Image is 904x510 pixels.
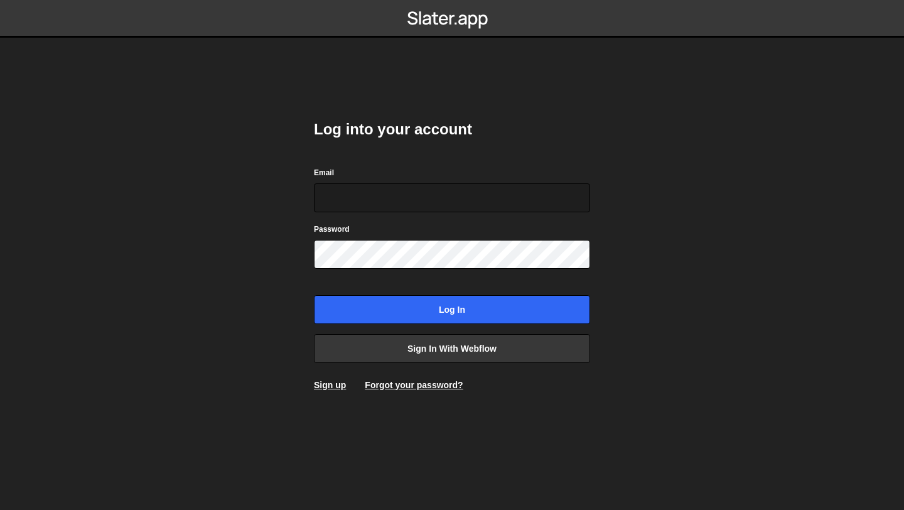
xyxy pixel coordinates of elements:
a: Sign up [314,380,346,390]
a: Sign in with Webflow [314,334,590,363]
h2: Log into your account [314,119,590,139]
input: Log in [314,295,590,324]
label: Email [314,166,334,179]
a: Forgot your password? [365,380,463,390]
label: Password [314,223,350,236]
